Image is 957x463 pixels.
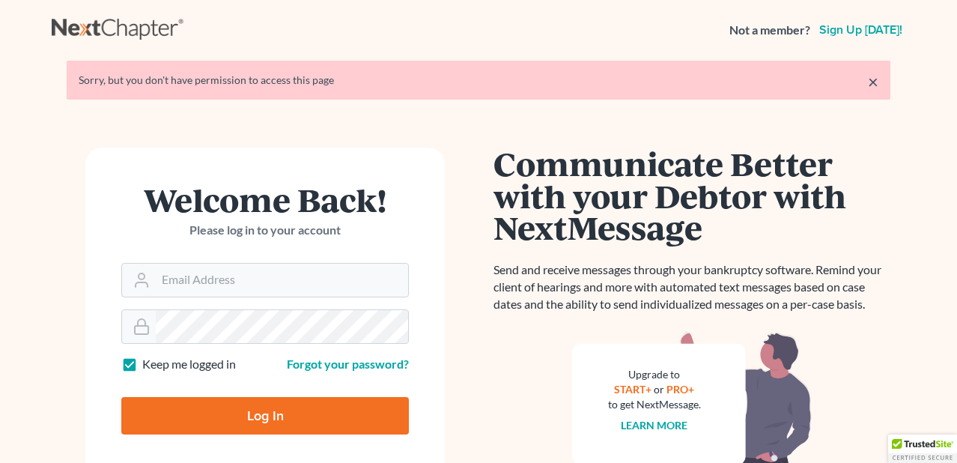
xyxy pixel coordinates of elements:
[493,148,890,243] h1: Communicate Better with your Debtor with NextMessage
[287,357,409,371] a: Forgot your password?
[493,261,890,313] p: Send and receive messages through your bankruptcy software. Remind your client of hearings and mo...
[121,184,409,216] h1: Welcome Back!
[729,22,810,39] strong: Not a member?
[121,222,409,239] p: Please log in to your account
[888,435,957,463] div: TrustedSite Certified
[142,356,236,373] label: Keep me logged in
[816,24,905,36] a: Sign up [DATE]!
[667,383,695,396] a: PRO+
[608,397,701,412] div: to get NextMessage.
[79,73,878,88] div: Sorry, but you don't have permission to access this page
[615,383,652,396] a: START+
[608,367,701,382] div: Upgrade to
[654,383,665,396] span: or
[868,73,878,91] a: ×
[622,419,688,432] a: Learn more
[121,397,409,435] input: Log In
[156,264,408,297] input: Email Address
